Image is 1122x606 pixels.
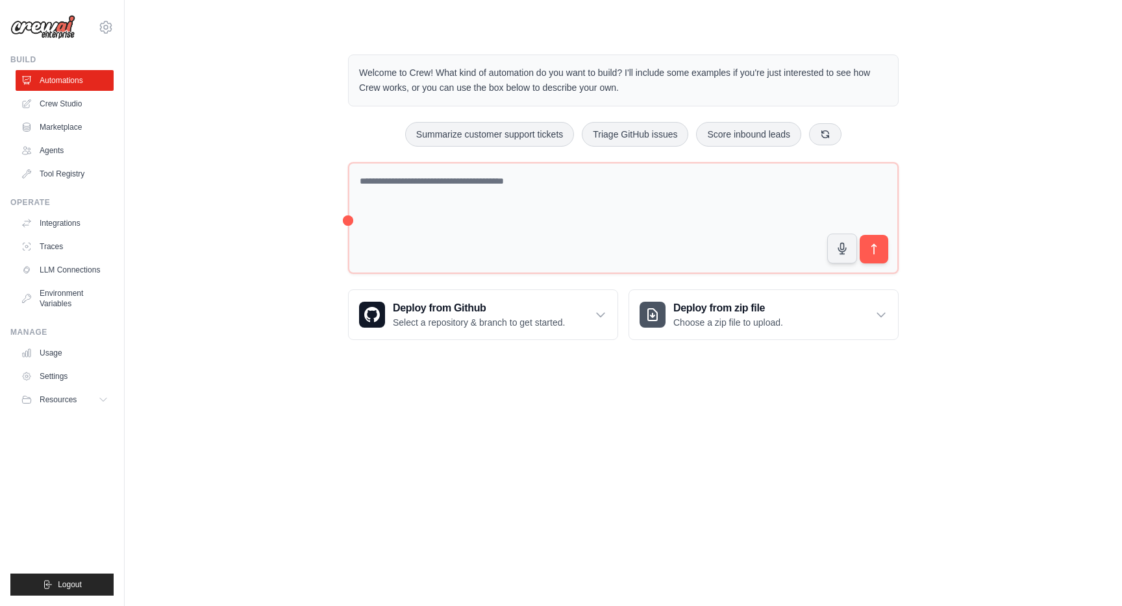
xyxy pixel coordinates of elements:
[393,300,565,316] h3: Deploy from Github
[16,260,114,280] a: LLM Connections
[40,394,77,405] span: Resources
[16,164,114,184] a: Tool Registry
[10,327,114,337] div: Manage
[58,579,82,590] span: Logout
[673,300,783,316] h3: Deploy from zip file
[16,366,114,387] a: Settings
[16,93,114,114] a: Crew Studio
[696,122,801,147] button: Score inbound leads
[10,574,114,596] button: Logout
[405,122,574,147] button: Summarize customer support tickets
[393,316,565,329] p: Select a repository & branch to get started.
[16,140,114,161] a: Agents
[10,197,114,208] div: Operate
[16,117,114,138] a: Marketplace
[10,55,114,65] div: Build
[16,70,114,91] a: Automations
[673,316,783,329] p: Choose a zip file to upload.
[16,389,114,410] button: Resources
[359,66,888,95] p: Welcome to Crew! What kind of automation do you want to build? I'll include some examples if you'...
[16,283,114,314] a: Environment Variables
[16,213,114,234] a: Integrations
[10,15,75,40] img: Logo
[16,343,114,363] a: Usage
[582,122,688,147] button: Triage GitHub issues
[16,236,114,257] a: Traces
